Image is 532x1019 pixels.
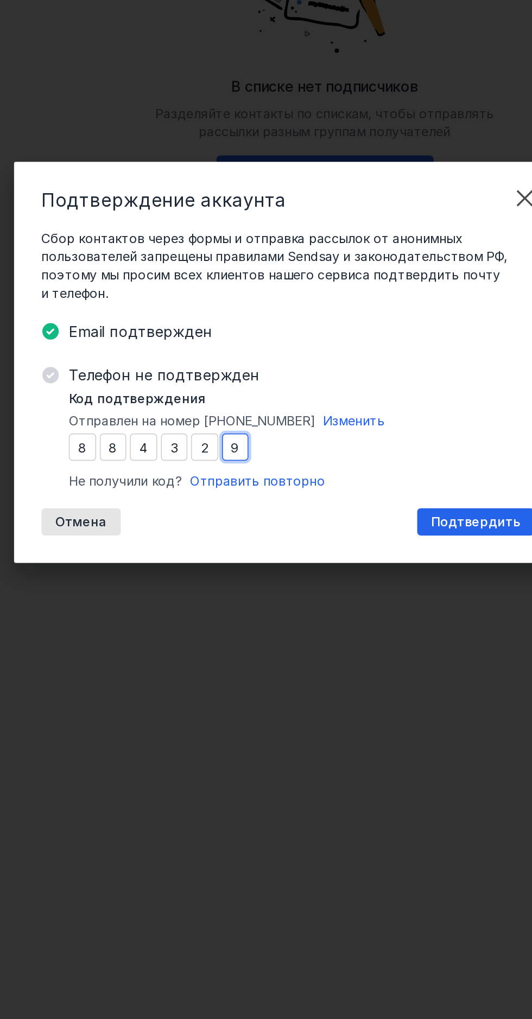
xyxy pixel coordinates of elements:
[136,526,218,537] span: Код подтверждения
[208,575,288,585] button: Отправить повторно
[208,575,288,584] span: Отправить повторно
[227,552,243,568] input: 0
[136,575,204,585] span: Не получили код?
[343,596,413,613] button: Подтвердить
[136,485,413,498] span: Email подтвержден
[154,552,170,568] input: 0
[24,7,37,18] div: 1
[136,511,413,524] span: Телефон не подтвержден
[287,539,324,550] button: Изменить
[287,539,324,549] span: Изменить
[119,430,413,474] span: Сбор контактов через формы и отправка рассылок от анонимных пользователей запрещены правилами Sen...
[172,552,188,568] input: 0
[136,539,283,550] span: Отправлен на номер [PHONE_NUMBER]
[128,600,159,609] span: Отмена
[191,552,207,568] input: 0
[136,552,152,568] input: 0
[208,552,225,568] input: 0
[119,596,167,613] button: Отмена
[351,600,404,609] span: Подтвердить
[119,406,265,419] span: Подтверждение аккаунта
